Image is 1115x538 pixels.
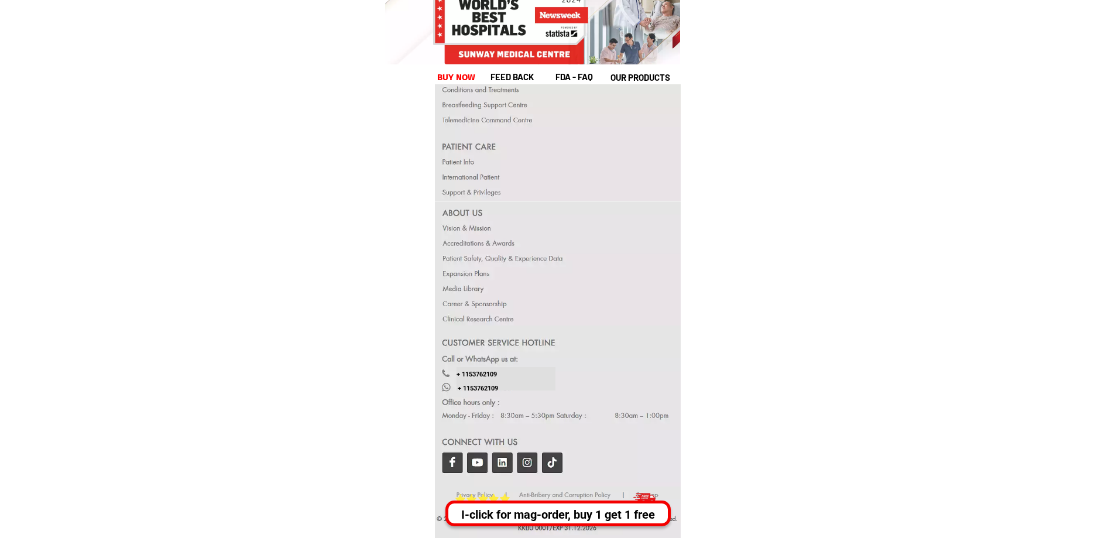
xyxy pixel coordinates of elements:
font: FDA - FAQ [555,71,593,82]
font: Buy now [438,72,474,83]
font: + 1153762109 [458,385,498,392]
font: I-click for mag-order, buy 1 get 1 free [459,507,651,521]
font: feed back [490,71,534,82]
font: our products [610,72,670,83]
font: + 1153762109 [457,371,497,378]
